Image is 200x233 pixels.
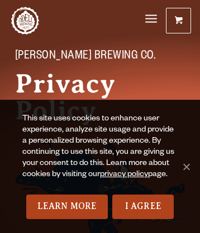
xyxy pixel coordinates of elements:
[11,7,39,35] a: Odell Home
[15,50,185,64] p: [PERSON_NAME] Brewing Co.
[180,161,192,172] span: No
[145,8,157,31] a: Menu
[26,195,108,219] a: Learn More
[22,114,178,195] div: This site uses cookies to enhance user experience, analyze site usage and provide a personalized ...
[100,171,148,179] a: privacy policy
[15,70,185,124] h1: Privacy Policy
[112,195,174,219] a: I Agree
